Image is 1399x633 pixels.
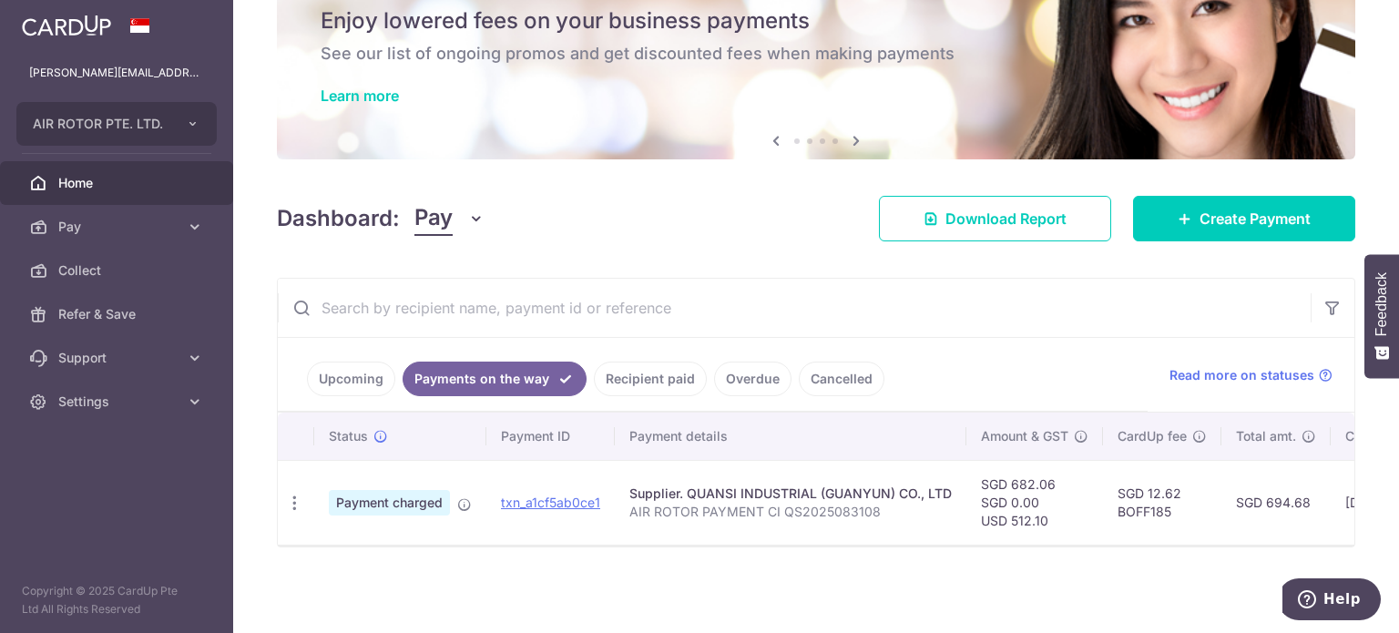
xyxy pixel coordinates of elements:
[1221,460,1331,545] td: SGD 694.68
[58,261,179,280] span: Collect
[278,279,1311,337] input: Search by recipient name, payment id or reference
[1236,427,1296,445] span: Total amt.
[1364,254,1399,378] button: Feedback - Show survey
[414,201,485,236] button: Pay
[1118,427,1187,445] span: CardUp fee
[58,393,179,411] span: Settings
[1200,208,1311,230] span: Create Payment
[33,115,168,133] span: AIR ROTOR PTE. LTD.
[879,196,1111,241] a: Download Report
[403,362,587,396] a: Payments on the way
[58,174,179,192] span: Home
[1373,272,1390,336] span: Feedback
[58,305,179,323] span: Refer & Save
[799,362,884,396] a: Cancelled
[629,485,952,503] div: Supplier. QUANSI INDUSTRIAL (GUANYUN) CO., LTD
[58,349,179,367] span: Support
[966,460,1103,545] td: SGD 682.06 SGD 0.00 USD 512.10
[1103,460,1221,545] td: SGD 12.62 BOFF185
[329,490,450,516] span: Payment charged
[981,427,1068,445] span: Amount & GST
[29,64,204,82] p: [PERSON_NAME][EMAIL_ADDRESS][PERSON_NAME][DOMAIN_NAME]
[945,208,1067,230] span: Download Report
[307,362,395,396] a: Upcoming
[22,15,111,36] img: CardUp
[1169,366,1333,384] a: Read more on statuses
[321,87,399,105] a: Learn more
[1282,578,1381,624] iframe: Opens a widget where you can find more information
[414,201,453,236] span: Pay
[714,362,791,396] a: Overdue
[594,362,707,396] a: Recipient paid
[16,102,217,146] button: AIR ROTOR PTE. LTD.
[615,413,966,460] th: Payment details
[1169,366,1314,384] span: Read more on statuses
[321,43,1312,65] h6: See our list of ongoing promos and get discounted fees when making payments
[629,503,952,521] p: AIR ROTOR PAYMENT CI QS2025083108
[321,6,1312,36] h5: Enjoy lowered fees on your business payments
[58,218,179,236] span: Pay
[1133,196,1355,241] a: Create Payment
[486,413,615,460] th: Payment ID
[329,427,368,445] span: Status
[277,202,400,235] h4: Dashboard:
[501,495,600,510] a: txn_a1cf5ab0ce1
